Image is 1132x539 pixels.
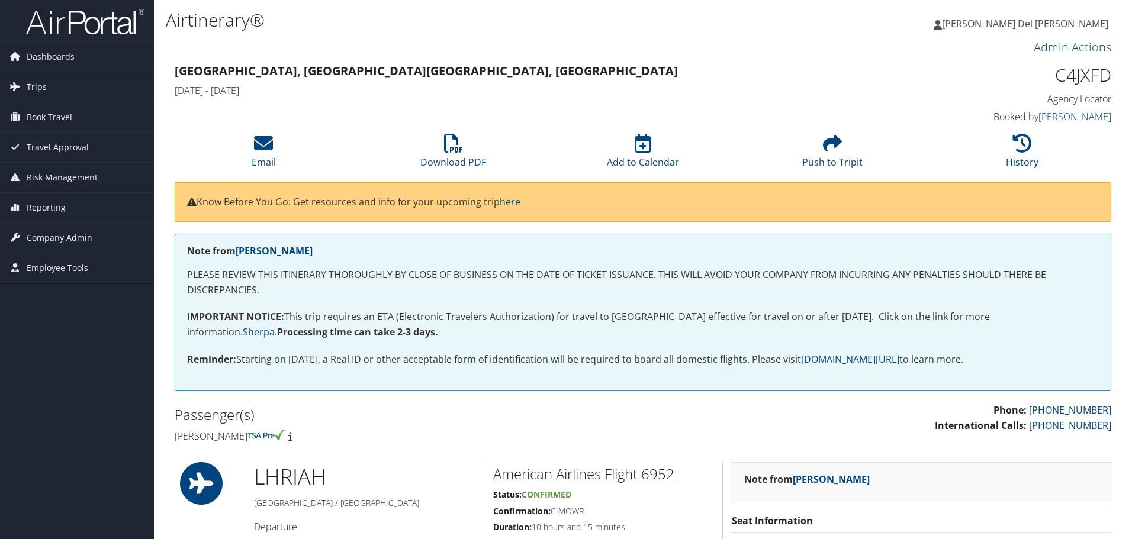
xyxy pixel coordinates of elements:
span: Travel Approval [27,133,89,162]
strong: Note from [187,244,313,257]
span: Employee Tools [27,253,88,283]
h5: 10 hours and 15 minutes [493,521,713,533]
img: airportal-logo.png [26,8,144,35]
strong: Status: [493,489,522,500]
span: Confirmed [522,489,571,500]
strong: Phone: [993,404,1027,417]
h1: Airtinerary® [166,8,802,33]
span: Trips [27,72,47,102]
strong: International Calls: [935,419,1027,432]
h2: Passenger(s) [175,405,634,425]
a: [PHONE_NUMBER] [1029,404,1111,417]
a: [PERSON_NAME] [1038,110,1111,123]
h1: LHR IAH [254,462,475,492]
a: [DOMAIN_NAME][URL] [801,353,899,366]
p: This trip requires an ETA (Electronic Travelers Authorization) for travel to [GEOGRAPHIC_DATA] ef... [187,309,1099,340]
span: Reporting [27,193,66,222]
a: Admin Actions [1034,39,1111,55]
h5: CIMOWR [493,505,713,517]
h4: Booked by [890,110,1111,123]
strong: Processing time can take 2-3 days. [277,325,438,338]
a: Push to Tripit [802,140,863,169]
span: [PERSON_NAME] Del [PERSON_NAME] [942,17,1108,30]
img: tsa-precheck.png [247,430,286,440]
strong: Duration: [493,521,532,532]
a: History [1006,140,1038,169]
strong: Note from [744,473,870,486]
a: [PERSON_NAME] [236,244,313,257]
a: Sherpa [243,325,275,338]
span: Book Travel [27,102,72,132]
a: [PERSON_NAME] Del [PERSON_NAME] [934,6,1120,41]
h4: [DATE] - [DATE] [175,84,873,97]
h4: Agency Locator [890,92,1111,105]
p: Starting on [DATE], a Real ID or other acceptable form of identification will be required to boar... [187,352,1099,367]
h4: Departure [254,520,475,533]
strong: Reminder: [187,353,236,366]
strong: Seat Information [732,514,813,527]
strong: [GEOGRAPHIC_DATA], [GEOGRAPHIC_DATA] [GEOGRAPHIC_DATA], [GEOGRAPHIC_DATA] [175,63,678,79]
span: Risk Management [27,163,98,192]
strong: Confirmation: [493,505,551,517]
h5: [GEOGRAPHIC_DATA] / [GEOGRAPHIC_DATA] [254,497,475,509]
a: Add to Calendar [607,140,679,169]
p: PLEASE REVIEW THIS ITINERARY THOROUGHLY BY CLOSE OF BUSINESS ON THE DATE OF TICKET ISSUANCE. THIS... [187,267,1099,298]
a: [PERSON_NAME] [793,473,870,486]
h4: [PERSON_NAME] [175,430,634,443]
span: Dashboards [27,42,75,72]
strong: IMPORTANT NOTICE: [187,310,284,323]
a: Download PDF [420,140,486,169]
a: here [500,195,520,208]
h1: C4JXFD [890,63,1111,88]
a: [PHONE_NUMBER] [1029,419,1111,432]
span: Company Admin [27,223,92,253]
a: Email [252,140,276,169]
p: Know Before You Go: Get resources and info for your upcoming trip [187,195,1099,210]
h2: American Airlines Flight 6952 [493,464,713,484]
